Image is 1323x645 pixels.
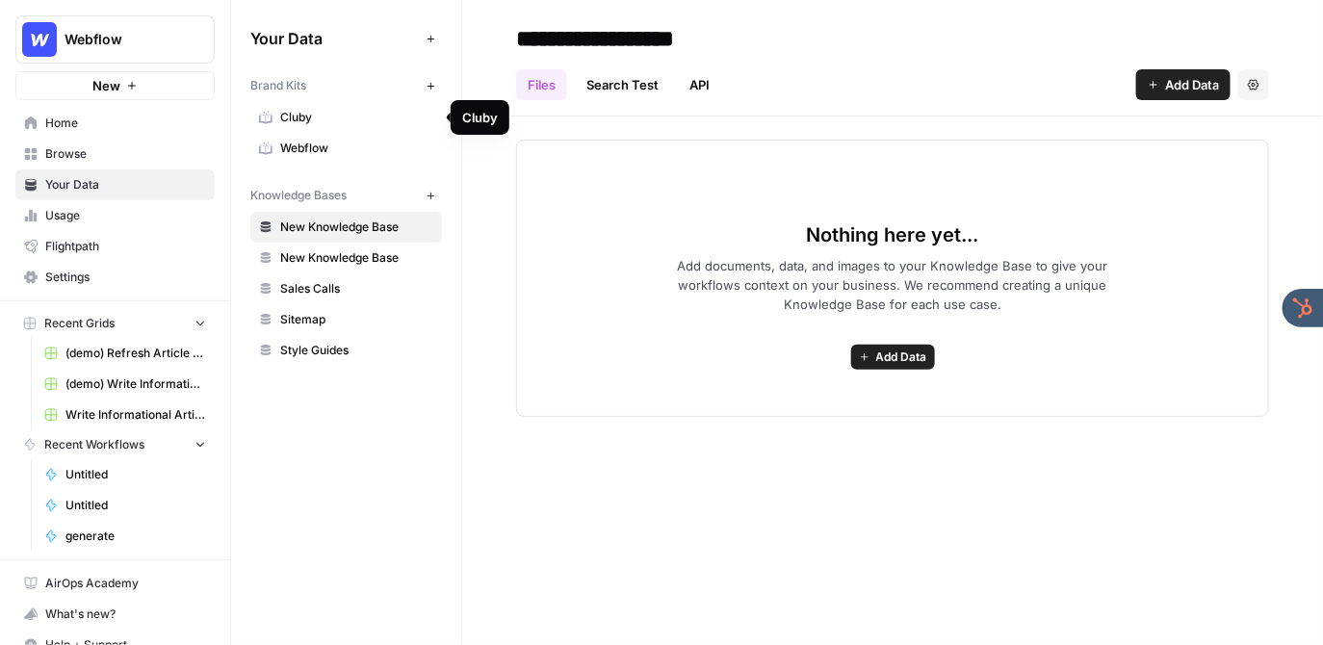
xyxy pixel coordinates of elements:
[462,108,498,127] div: Cluby
[15,309,215,338] button: Recent Grids
[44,436,144,453] span: Recent Workflows
[280,109,433,126] span: Cluby
[36,459,215,490] a: Untitled
[15,568,215,599] a: AirOps Academy
[16,600,214,629] div: What's new?
[45,238,206,255] span: Flightpath
[280,311,433,328] span: Sitemap
[250,335,442,366] a: Style Guides
[575,69,670,100] a: Search Test
[15,108,215,139] a: Home
[250,133,442,164] a: Webflow
[15,71,215,100] button: New
[250,243,442,273] a: New Knowledge Base
[15,200,215,231] a: Usage
[45,207,206,224] span: Usage
[65,528,206,545] span: generate
[65,375,206,393] span: (demo) Write Informational Article
[250,77,306,94] span: Brand Kits
[250,27,419,50] span: Your Data
[876,348,927,366] span: Add Data
[280,249,433,267] span: New Knowledge Base
[36,521,215,552] a: generate
[45,575,206,592] span: AirOps Academy
[22,22,57,57] img: Webflow Logo
[250,187,347,204] span: Knowledge Bases
[280,219,433,236] span: New Knowledge Base
[250,212,442,243] a: New Knowledge Base
[45,269,206,286] span: Settings
[15,599,215,630] button: What's new?
[15,231,215,262] a: Flightpath
[15,139,215,169] a: Browse
[36,369,215,400] a: (demo) Write Informational Article
[807,221,979,248] span: Nothing here yet...
[250,304,442,335] a: Sitemap
[36,400,215,430] a: Write Informational Article
[280,280,433,297] span: Sales Calls
[280,342,433,359] span: Style Guides
[36,338,215,369] a: (demo) Refresh Article Content & Analysis
[15,262,215,293] a: Settings
[15,169,215,200] a: Your Data
[92,76,120,95] span: New
[678,69,721,100] a: API
[65,466,206,483] span: Untitled
[1136,69,1231,100] button: Add Data
[65,406,206,424] span: Write Informational Article
[1165,75,1219,94] span: Add Data
[280,140,433,157] span: Webflow
[45,115,206,132] span: Home
[65,497,206,514] span: Untitled
[250,102,442,133] a: Cluby
[45,145,206,163] span: Browse
[516,69,567,100] a: Files
[45,176,206,193] span: Your Data
[36,490,215,521] a: Untitled
[65,30,181,49] span: Webflow
[250,273,442,304] a: Sales Calls
[15,15,215,64] button: Workspace: Webflow
[15,430,215,459] button: Recent Workflows
[65,345,206,362] span: (demo) Refresh Article Content & Analysis
[851,345,935,370] button: Add Data
[44,315,115,332] span: Recent Grids
[646,256,1139,314] span: Add documents, data, and images to your Knowledge Base to give your workflows context on your bus...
